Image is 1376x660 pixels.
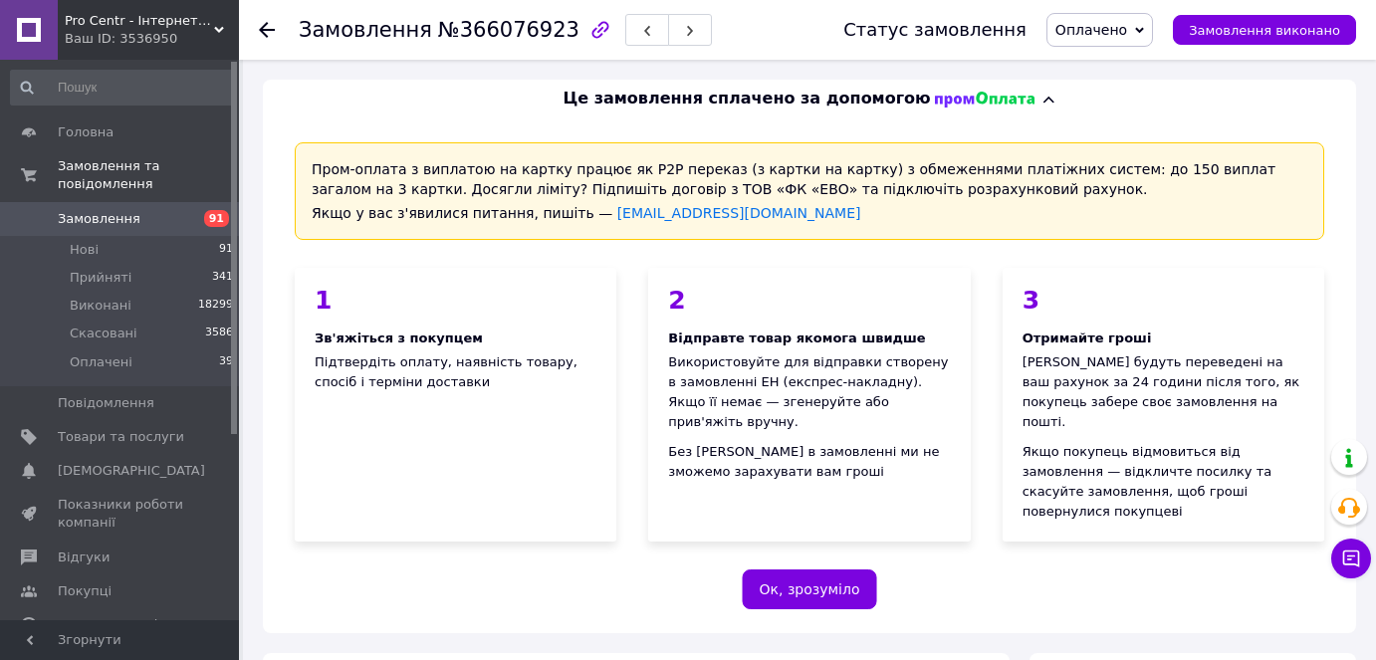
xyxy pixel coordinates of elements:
[65,30,239,48] div: Ваш ID: 3536950
[563,88,930,110] span: Це замовлення сплачено за допомогою
[1023,442,1304,522] div: Якщо покупець відмовиться від замовлення — відкличте посилку та скасуйте замовлення, щоб гроші по...
[743,569,877,609] button: Ок, зрозуміло
[58,549,110,566] span: Відгуки
[1023,330,1152,345] span: Отримайте гроші
[70,353,132,371] span: Оплачені
[668,442,950,482] div: Без [PERSON_NAME] в замовленні ми не зможемо зарахувати вам гроші
[1023,352,1304,432] div: [PERSON_NAME] будуть переведені на ваш рахунок за 24 години після того, як покупець забере своє з...
[58,462,205,480] span: [DEMOGRAPHIC_DATA]
[1173,15,1356,45] button: Замовлення виконано
[668,352,950,432] div: Використовуйте для відправки створену в замовленні ЕН (експрес-накладну). Якщо її немає — згенеру...
[212,269,233,287] span: 341
[58,210,140,228] span: Замовлення
[295,142,1324,240] div: Пром-оплата з виплатою на картку працює як P2P переказ (з картки на картку) з обмеженнями платіжн...
[205,325,233,342] span: 3586
[295,268,616,542] div: Підтвердіть оплату, наявність товару, спосіб і терміни доставки
[1331,539,1371,578] button: Чат з покупцем
[312,203,1307,223] div: Якщо у вас з'явилися питання, пишіть —
[58,157,239,193] span: Замовлення та повідомлення
[219,353,233,371] span: 39
[10,70,235,106] input: Пошук
[58,582,112,600] span: Покупці
[198,297,233,315] span: 18299
[299,18,432,42] span: Замовлення
[70,297,131,315] span: Виконані
[843,20,1027,40] div: Статус замовлення
[70,241,99,259] span: Нові
[70,269,131,287] span: Прийняті
[204,210,229,227] span: 91
[58,428,184,446] span: Товари та послуги
[1023,288,1304,313] div: 3
[1055,22,1127,38] span: Оплачено
[58,496,184,532] span: Показники роботи компанії
[438,18,579,42] span: №366076923
[315,330,483,345] span: Зв'яжіться з покупцем
[58,123,114,141] span: Головна
[259,20,275,40] div: Повернутися назад
[668,330,925,345] span: Відправте товар якомога швидше
[219,241,233,259] span: 91
[315,288,596,313] div: 1
[70,325,137,342] span: Скасовані
[65,12,214,30] span: Pro Centr - Інтернет-магазин спецодягу, спецвзуття та засобів індивідуального захисту
[58,616,165,634] span: Каталог ProSale
[668,288,950,313] div: 2
[617,205,861,221] a: [EMAIL_ADDRESS][DOMAIN_NAME]
[1189,23,1340,38] span: Замовлення виконано
[58,394,154,412] span: Повідомлення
